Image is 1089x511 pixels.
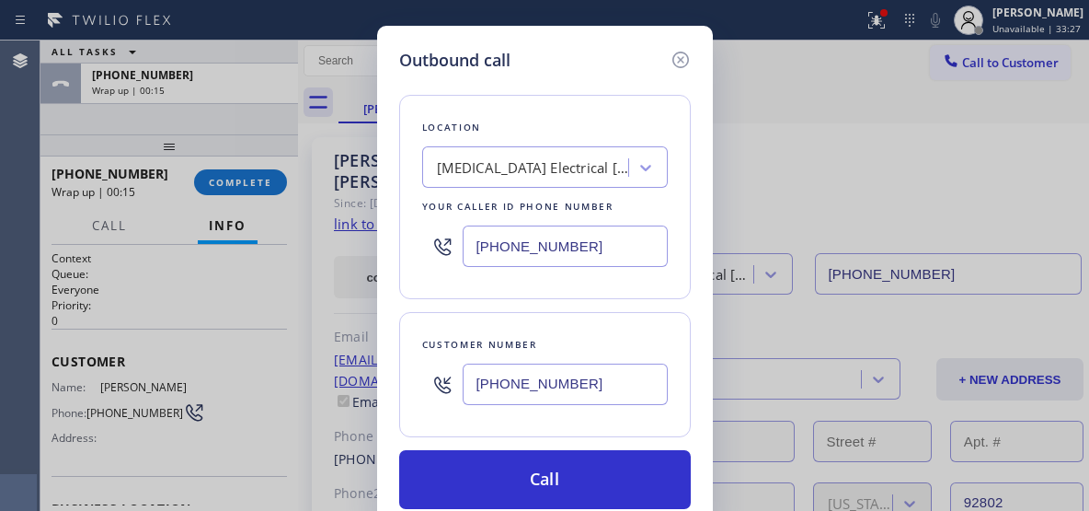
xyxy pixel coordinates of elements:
[422,118,668,137] div: Location
[399,450,691,509] button: Call
[422,335,668,354] div: Customer number
[463,364,668,405] input: (123) 456-7890
[437,157,630,179] div: [MEDICAL_DATA] Electrical [GEOGRAPHIC_DATA]
[399,48,510,73] h5: Outbound call
[422,197,668,216] div: Your caller id phone number
[463,226,668,267] input: (123) 456-7890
